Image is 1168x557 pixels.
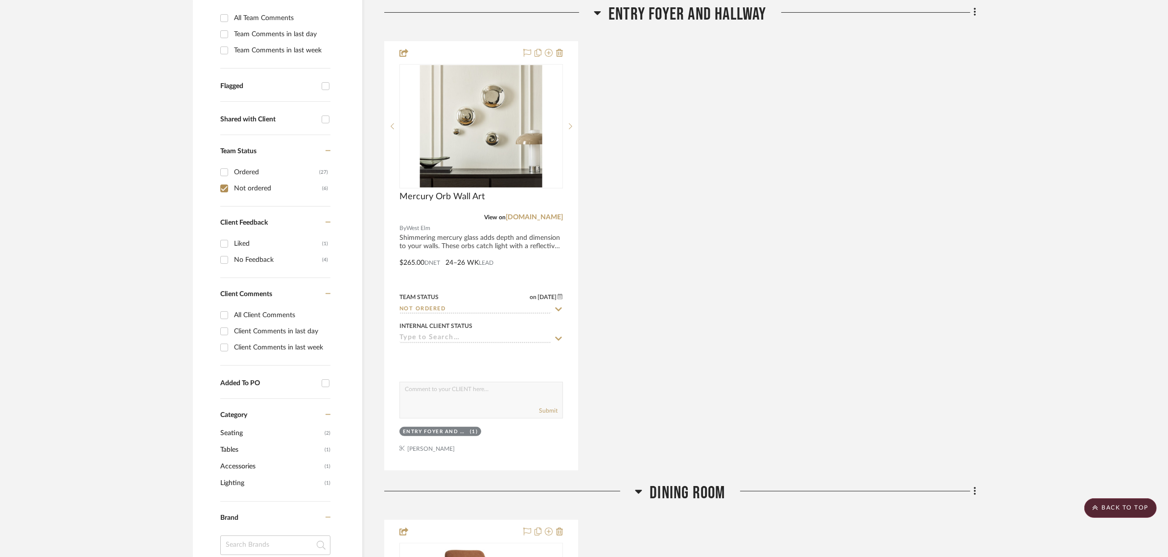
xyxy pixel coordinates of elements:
[322,181,328,196] div: (6)
[234,340,328,355] div: Client Comments in last week
[399,334,551,343] input: Type to Search…
[399,191,485,202] span: Mercury Orb Wall Art
[470,428,478,436] div: (1)
[322,252,328,268] div: (4)
[220,514,238,521] span: Brand
[539,406,558,415] button: Submit
[220,535,330,555] input: Search Brands
[234,43,328,58] div: Team Comments in last week
[325,442,330,458] span: (1)
[322,236,328,252] div: (1)
[400,65,562,188] div: 0
[220,458,322,475] span: Accessories
[234,324,328,339] div: Client Comments in last day
[234,26,328,42] div: Team Comments in last day
[406,224,430,233] span: West Elm
[325,459,330,474] span: (1)
[234,252,322,268] div: No Feedback
[420,65,542,187] img: Mercury Orb Wall Art
[399,305,551,314] input: Type to Search…
[220,475,322,491] span: Lighting
[220,379,317,388] div: Added To PO
[650,483,725,504] span: Dining Room
[530,294,537,300] span: on
[220,148,257,155] span: Team Status
[537,294,558,301] span: [DATE]
[234,307,328,323] div: All Client Comments
[484,214,506,220] span: View on
[325,425,330,441] span: (2)
[220,411,247,419] span: Category
[220,82,317,91] div: Flagged
[608,4,767,25] span: Entry Foyer and Hallway
[1084,498,1157,518] scroll-to-top-button: BACK TO TOP
[506,214,563,221] a: [DOMAIN_NAME]
[399,322,472,330] div: Internal Client Status
[234,164,319,180] div: Ordered
[220,441,322,458] span: Tables
[234,10,328,26] div: All Team Comments
[220,219,268,226] span: Client Feedback
[403,428,467,436] div: Entry Foyer and Hallway
[220,291,272,298] span: Client Comments
[234,236,322,252] div: Liked
[220,425,322,441] span: Seating
[399,293,439,302] div: Team Status
[399,224,406,233] span: By
[325,475,330,491] span: (1)
[234,181,322,196] div: Not ordered
[220,116,317,124] div: Shared with Client
[319,164,328,180] div: (27)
